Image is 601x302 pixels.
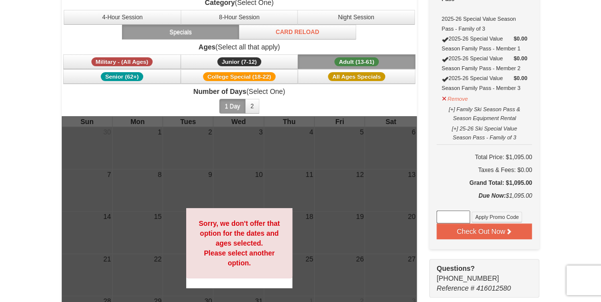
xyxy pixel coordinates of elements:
[441,34,527,53] div: 2025-26 Special Value Season Family Pass - Member 1
[64,10,181,25] button: 4-Hour Session
[334,57,379,66] span: Adult (13-61)
[441,73,527,93] div: 2025-26 Special Value Season Family Pass - Member 3
[437,178,532,188] h5: Grand Total: $1,095.00
[219,99,245,114] button: 1 Day
[63,54,181,69] button: Military - (All Ages)
[437,264,475,272] strong: Questions?
[472,212,522,222] button: Apply Promo Code
[437,191,532,211] div: $1,095.00
[193,87,246,95] strong: Number of Days
[181,54,298,69] button: Junior (7-12)
[437,152,532,162] h6: Total Price: $1,095.00
[514,36,527,42] strong: $0.00
[62,86,417,96] label: (Select One)
[437,165,532,175] div: Taxes & Fees: $0.00
[245,99,259,114] button: 2
[62,42,417,52] label: (Select all that apply)
[63,69,181,84] button: Senior (62+)
[476,284,511,292] span: 416012580
[239,25,356,40] button: Card Reload
[328,72,385,81] span: All Ages Specials
[441,102,527,123] button: [+] Family Ski Season Pass & Season Equipment Rental
[437,263,521,282] span: [PHONE_NUMBER]
[298,69,415,84] button: All Ages Specials
[199,219,280,267] strong: Sorry, we don't offer that option for the dates and ages selected. Please select another option.
[297,10,415,25] button: Night Session
[199,43,215,51] strong: Ages
[122,25,240,40] button: Specials
[437,284,474,292] span: Reference #
[514,55,527,61] strong: $0.00
[91,57,153,66] span: Military - (All Ages)
[441,53,527,73] div: 2025-26 Special Value Season Family Pass - Member 2
[203,72,276,81] span: College Special (18-22)
[441,91,468,104] button: Remove
[514,75,527,81] strong: $0.00
[181,10,298,25] button: 8-Hour Session
[479,192,506,199] strong: Due Now:
[437,223,532,239] button: Check Out Now
[101,72,143,81] span: Senior (62+)
[441,121,527,142] button: [+] 25-26 Ski Special Value Season Pass - Family of 3
[181,69,298,84] button: College Special (18-22)
[298,54,415,69] button: Adult (13-61)
[217,57,261,66] span: Junior (7-12)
